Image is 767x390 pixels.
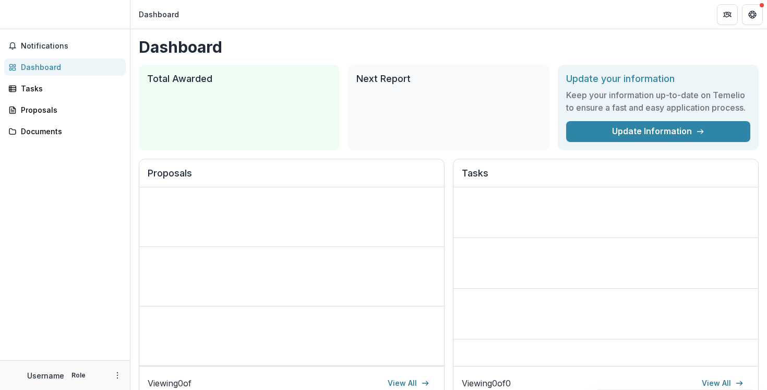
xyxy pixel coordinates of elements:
[742,4,763,25] button: Get Help
[21,104,117,115] div: Proposals
[21,62,117,73] div: Dashboard
[27,370,64,381] p: Username
[111,369,124,382] button: More
[4,58,126,76] a: Dashboard
[566,73,750,85] h2: Update your information
[135,7,183,22] nav: breadcrumb
[356,73,541,85] h2: Next Report
[21,83,117,94] div: Tasks
[462,168,750,187] h2: Tasks
[717,4,738,25] button: Partners
[4,123,126,140] a: Documents
[4,101,126,119] a: Proposals
[139,9,179,20] div: Dashboard
[566,89,750,114] h3: Keep your information up-to-date on Temelio to ensure a fast and easy application process.
[566,121,750,142] a: Update Information
[4,38,126,54] button: Notifications
[148,377,191,389] p: Viewing 0 of
[21,42,122,51] span: Notifications
[148,168,436,187] h2: Proposals
[139,38,759,56] h1: Dashboard
[4,80,126,97] a: Tasks
[462,377,511,389] p: Viewing 0 of 0
[147,73,331,85] h2: Total Awarded
[68,371,89,380] p: Role
[21,126,117,137] div: Documents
